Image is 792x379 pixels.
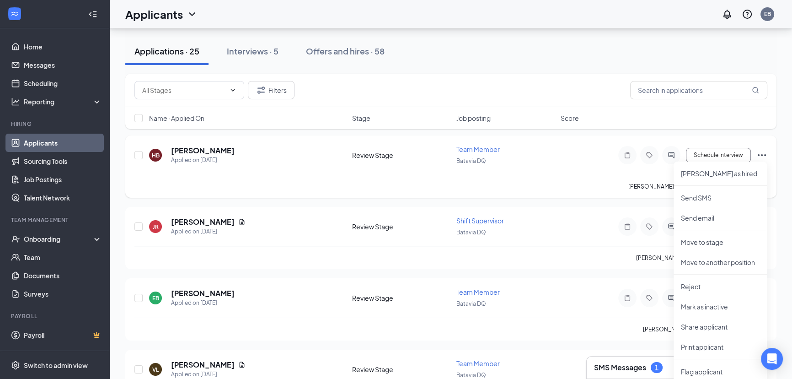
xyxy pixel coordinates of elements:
svg: UserCheck [11,234,20,244]
a: Messages [24,56,102,74]
svg: Document [238,218,246,226]
div: 1 [655,364,658,372]
div: Applied on [DATE] [171,370,246,379]
div: Review Stage [352,365,451,374]
a: Applicants [24,134,102,152]
a: Sourcing Tools [24,152,102,170]
svg: ActiveChat [666,152,677,159]
p: [PERSON_NAME] has applied more than . [643,325,767,333]
a: Home [24,38,102,56]
div: Applied on [DATE] [171,298,235,308]
svg: Note [622,152,633,159]
div: Reporting [24,97,102,106]
div: Review Stage [352,222,451,231]
p: [PERSON_NAME] has applied more than . [628,183,767,190]
input: All Stages [142,85,225,95]
div: Applied on [DATE] [171,156,235,165]
svg: Note [622,223,633,230]
span: Batavia DQ [456,300,486,307]
div: Interviews · 5 [227,45,278,57]
svg: Tag [644,223,655,230]
button: Schedule Interview [686,148,751,162]
div: HB [152,152,160,159]
a: Team [24,248,102,266]
a: Surveys [24,285,102,303]
h5: [PERSON_NAME] [171,217,235,227]
svg: Settings [11,361,20,370]
span: Team Member [456,359,500,368]
h5: [PERSON_NAME] [171,288,235,298]
div: Offers and hires · 58 [306,45,385,57]
div: Switch to admin view [24,361,88,370]
div: EB [152,294,159,302]
svg: Tag [644,294,655,302]
div: JR [153,223,159,231]
svg: Collapse [88,10,97,19]
span: Batavia DQ [456,229,486,236]
svg: ActiveChat [666,223,677,230]
svg: Notifications [722,9,733,20]
svg: Ellipses [756,150,767,161]
div: Review Stage [352,293,451,303]
div: Open Intercom Messenger [761,348,783,370]
span: Team Member [456,145,500,153]
svg: MagnifyingGlass [752,87,759,94]
span: Batavia DQ [456,157,486,164]
span: Stage [352,114,370,123]
svg: Filter [256,85,267,96]
span: Team Member [456,288,500,296]
div: EB [764,10,771,18]
div: Payroll [11,312,100,320]
h1: Applicants [125,6,183,22]
a: PayrollCrown [24,326,102,344]
div: Hiring [11,120,100,128]
a: Scheduling [24,74,102,92]
div: Review Stage [352,151,451,160]
div: Onboarding [24,234,94,244]
span: Job posting [456,114,491,123]
h5: [PERSON_NAME] [171,360,235,370]
div: Applications · 25 [134,45,199,57]
span: Shift Supervisor [456,217,504,225]
h3: SMS Messages [594,363,646,373]
h5: [PERSON_NAME] [171,146,235,156]
span: Batavia DQ [456,372,486,379]
svg: ChevronDown [187,9,198,20]
svg: ActiveChat [666,294,677,302]
svg: QuestionInfo [742,9,753,20]
span: Score [561,114,579,123]
p: [PERSON_NAME] has applied more than . [636,254,767,262]
svg: Document [238,361,246,368]
svg: Note [622,294,633,302]
a: Job Postings [24,170,102,189]
svg: Tag [644,152,655,159]
div: Applied on [DATE] [171,227,246,236]
a: Documents [24,266,102,285]
svg: Analysis [11,97,20,106]
button: Filter Filters [248,81,294,99]
svg: ChevronDown [229,87,236,94]
div: Team Management [11,216,100,224]
span: Name · Applied On [149,114,204,123]
svg: WorkstreamLogo [10,9,19,18]
a: Talent Network [24,189,102,207]
input: Search in applications [630,81,767,99]
div: VL [152,366,159,374]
